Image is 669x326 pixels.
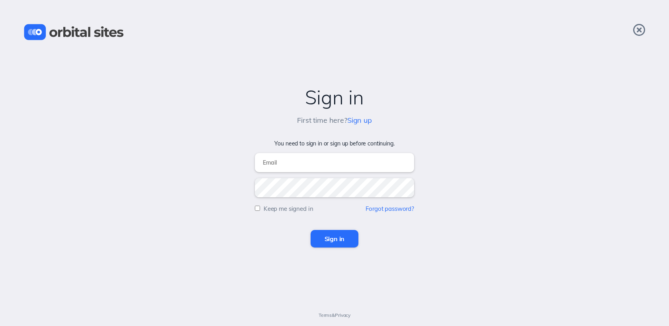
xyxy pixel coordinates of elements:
[347,116,372,125] a: Sign up
[366,205,414,212] a: Forgot password?
[335,312,350,318] a: Privacy
[297,116,372,125] h5: First time here?
[255,153,414,172] input: Email
[8,140,661,247] form: You need to sign in or sign up before continuing.
[311,230,359,247] input: Sign in
[319,312,332,318] a: Terms
[264,205,313,212] label: Keep me signed in
[24,24,124,40] img: Orbital Sites Logo
[8,86,661,108] h2: Sign in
